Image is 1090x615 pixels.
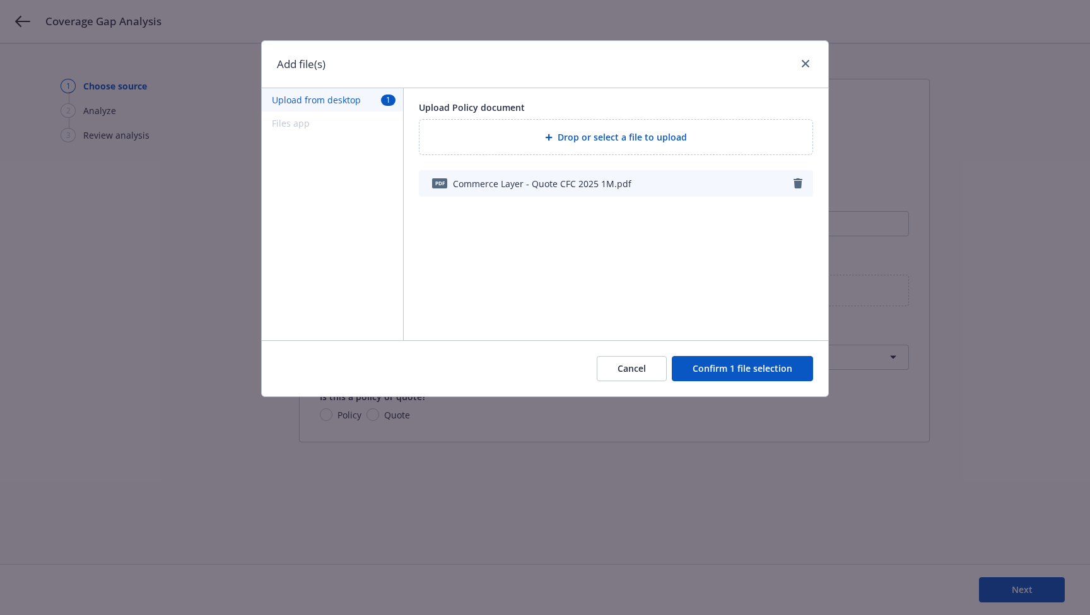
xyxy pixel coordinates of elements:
button: Confirm 1 file selection [672,356,813,381]
span: Commerce Layer - Quote CFC 2025 1M.pdf [453,177,631,190]
div: Upload Policy document [419,101,813,114]
button: Cancel [597,356,667,381]
div: Drop or select a file to upload [419,119,813,155]
h1: Add file(s) [277,56,325,72]
a: close [798,56,813,71]
span: pdf [432,178,447,188]
span: Drop or select a file to upload [558,130,687,144]
span: 1 [381,95,396,105]
button: Upload from desktop1 [262,88,403,112]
